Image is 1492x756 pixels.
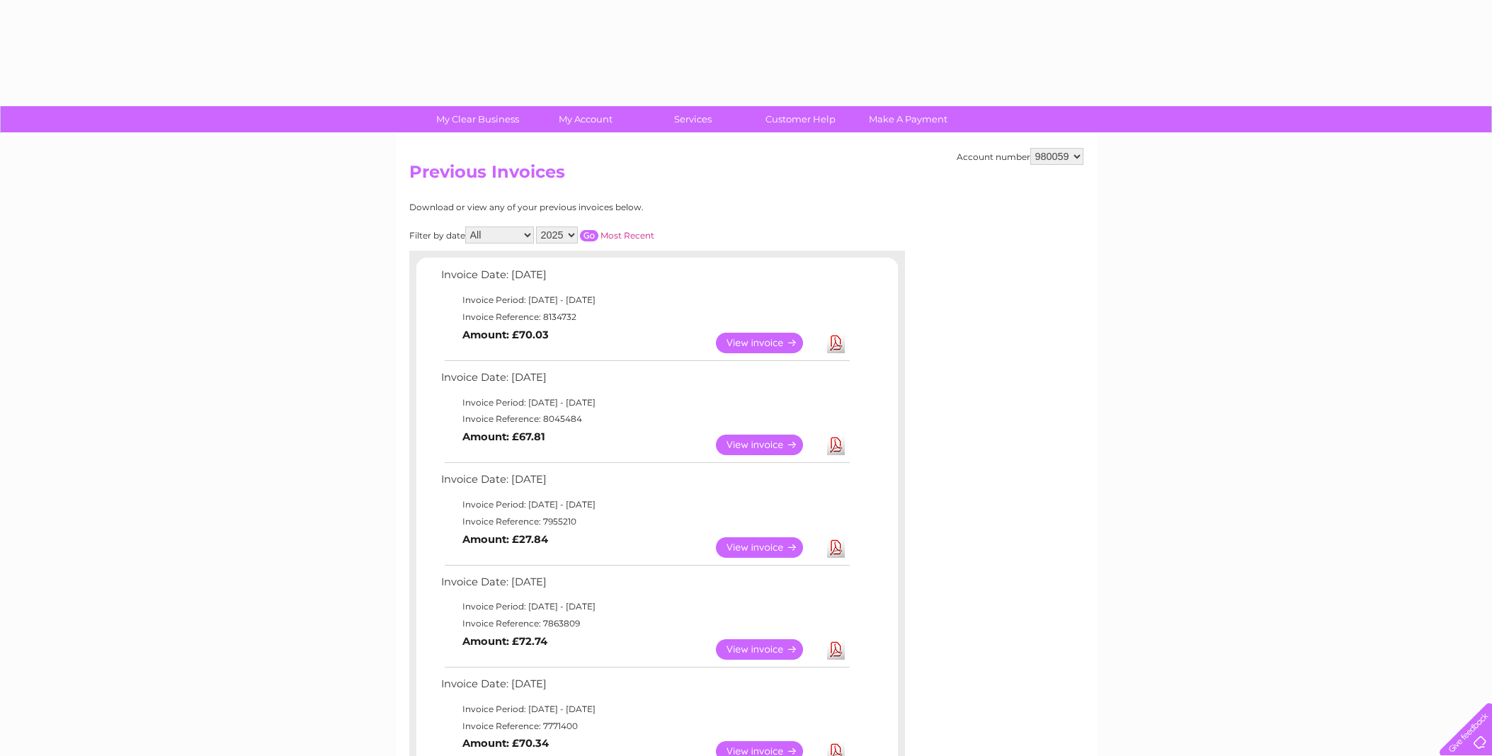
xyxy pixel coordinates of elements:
td: Invoice Period: [DATE] - [DATE] [438,292,852,309]
b: Amount: £72.74 [462,635,547,648]
td: Invoice Reference: 7863809 [438,615,852,632]
b: Amount: £70.34 [462,737,549,750]
a: View [716,333,820,353]
a: Download [827,435,845,455]
td: Invoice Reference: 7771400 [438,718,852,735]
div: Download or view any of your previous invoices below. [409,202,781,212]
div: Account number [957,148,1083,165]
a: Download [827,639,845,660]
b: Amount: £67.81 [462,430,545,443]
td: Invoice Date: [DATE] [438,470,852,496]
h2: Previous Invoices [409,162,1083,189]
a: My Account [527,106,644,132]
td: Invoice Period: [DATE] - [DATE] [438,598,852,615]
div: Filter by date [409,227,781,244]
td: Invoice Date: [DATE] [438,675,852,701]
a: View [716,537,820,558]
a: My Clear Business [419,106,536,132]
a: Services [634,106,751,132]
a: View [716,435,820,455]
td: Invoice Date: [DATE] [438,368,852,394]
td: Invoice Reference: 7955210 [438,513,852,530]
td: Invoice Date: [DATE] [438,573,852,599]
td: Invoice Date: [DATE] [438,265,852,292]
a: Make A Payment [850,106,967,132]
td: Invoice Reference: 8134732 [438,309,852,326]
a: Download [827,333,845,353]
a: Customer Help [742,106,859,132]
a: Most Recent [600,230,654,241]
b: Amount: £70.03 [462,328,549,341]
td: Invoice Reference: 8045484 [438,411,852,428]
a: View [716,639,820,660]
b: Amount: £27.84 [462,533,548,546]
td: Invoice Period: [DATE] - [DATE] [438,701,852,718]
td: Invoice Period: [DATE] - [DATE] [438,496,852,513]
a: Download [827,537,845,558]
td: Invoice Period: [DATE] - [DATE] [438,394,852,411]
